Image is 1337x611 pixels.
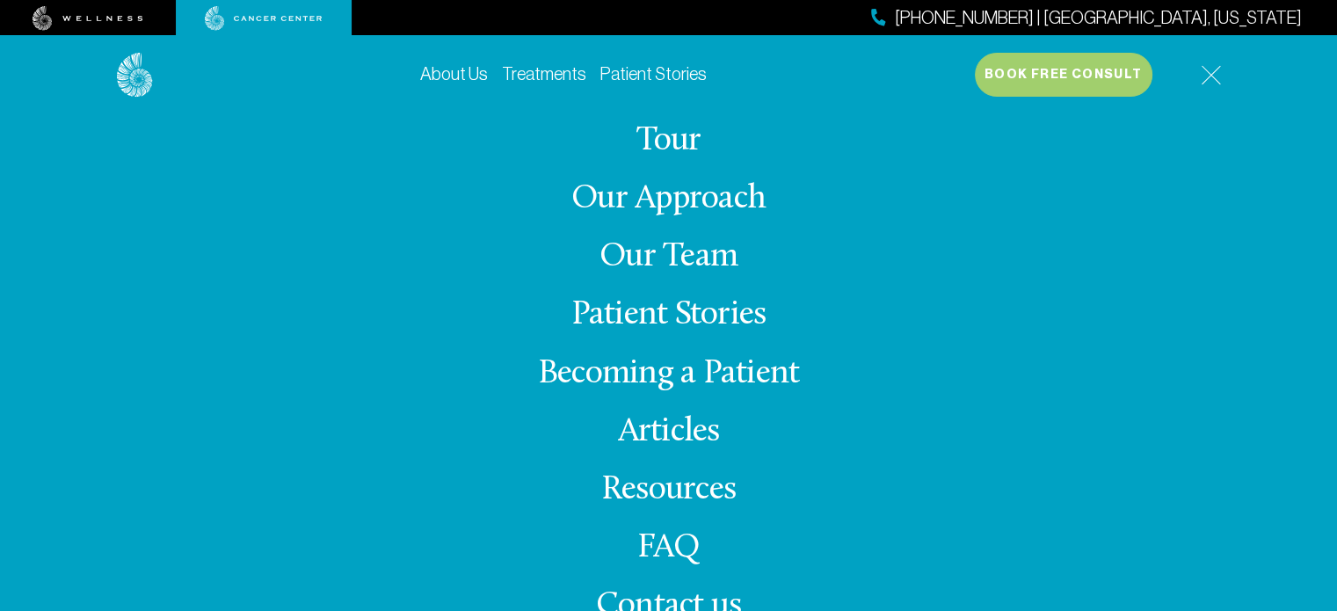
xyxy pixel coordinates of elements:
img: logo [117,53,153,98]
a: About Us [420,64,488,84]
a: Patient Stories [571,298,767,332]
img: wellness [33,6,143,31]
img: icon-hamburger [1201,65,1221,85]
a: Becoming a Patient [538,357,799,391]
a: Tour [636,124,701,158]
a: Our Approach [571,182,766,216]
a: FAQ [637,531,701,565]
a: Patient Stories [600,64,707,84]
img: cancer center [205,6,323,31]
a: Our Team [599,240,738,274]
a: Articles [618,415,720,449]
button: Book Free Consult [975,53,1152,97]
a: Resources [601,473,736,507]
a: [PHONE_NUMBER] | [GEOGRAPHIC_DATA], [US_STATE] [871,5,1302,31]
span: [PHONE_NUMBER] | [GEOGRAPHIC_DATA], [US_STATE] [895,5,1302,31]
a: Treatments [502,64,586,84]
